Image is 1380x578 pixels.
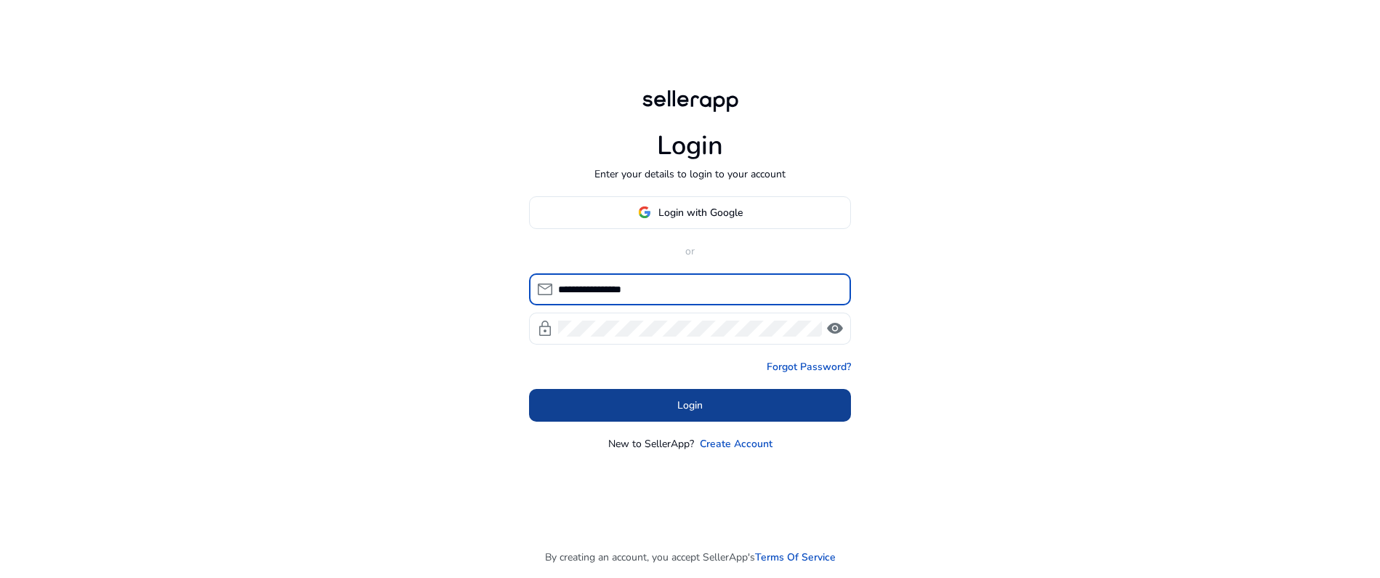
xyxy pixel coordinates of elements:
span: lock [536,320,554,337]
button: Login [529,389,851,422]
p: New to SellerApp? [608,436,694,451]
a: Create Account [700,436,772,451]
p: Enter your details to login to your account [594,166,786,182]
img: google-logo.svg [638,206,651,219]
p: or [529,244,851,259]
span: mail [536,281,554,298]
a: Terms Of Service [755,550,836,565]
span: Login with Google [658,205,743,220]
a: Forgot Password? [767,359,851,374]
span: visibility [826,320,844,337]
span: Login [677,398,703,413]
h1: Login [657,130,723,161]
button: Login with Google [529,196,851,229]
